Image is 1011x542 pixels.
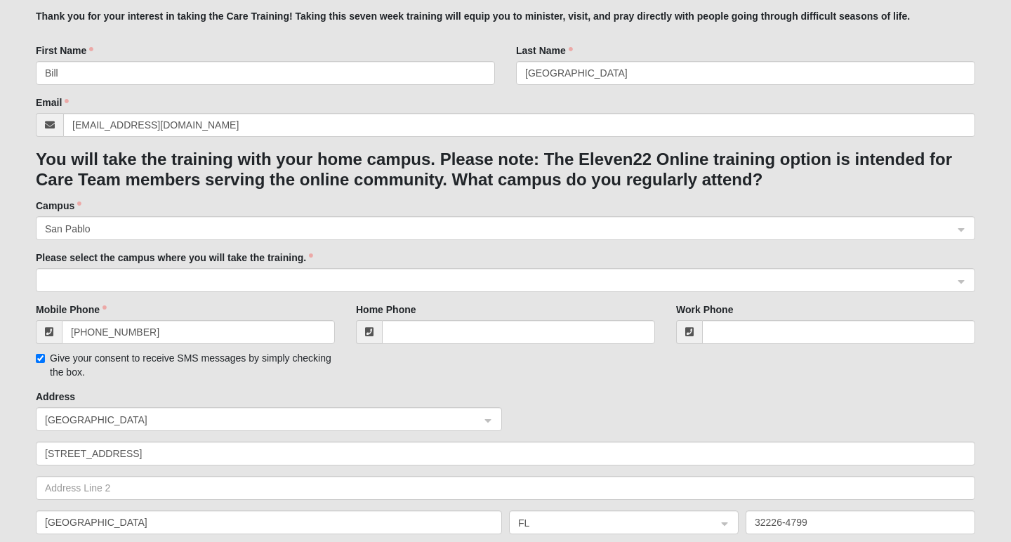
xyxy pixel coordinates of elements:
[36,354,45,363] input: Give your consent to receive SMS messages by simply checking the box.
[36,199,81,213] label: Campus
[36,150,975,190] h3: You will take the training with your home campus. Please note: The Eleven22 Online training optio...
[36,44,93,58] label: First Name
[36,476,975,500] input: Address Line 2
[50,352,331,378] span: Give your consent to receive SMS messages by simply checking the box.
[36,303,107,317] label: Mobile Phone
[36,11,975,22] h5: Thank you for your interest in taking the Care Training! Taking this seven week training will equ...
[36,390,75,404] label: Address
[45,221,941,237] span: San Pablo
[36,251,313,265] label: Please select the campus where you will take the training.
[516,44,573,58] label: Last Name
[36,442,975,465] input: Address Line 1
[518,515,704,531] span: FL
[45,412,468,428] span: United States
[356,303,416,317] label: Home Phone
[746,510,975,534] input: Zip
[36,510,502,534] input: City
[676,303,733,317] label: Work Phone
[36,95,69,110] label: Email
